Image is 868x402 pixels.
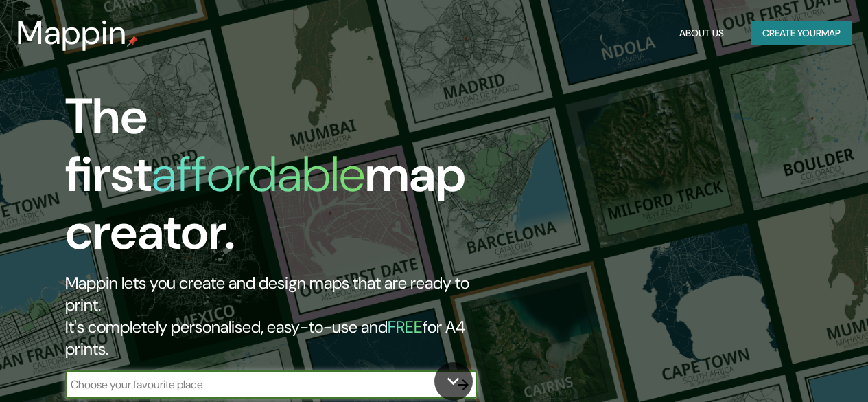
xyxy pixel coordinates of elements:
[65,272,500,360] h2: Mappin lets you create and design maps that are ready to print. It's completely personalised, eas...
[65,88,500,272] h1: The first map creator.
[65,377,449,392] input: Choose your favourite place
[674,21,729,46] button: About Us
[127,36,138,47] img: mappin-pin
[152,142,365,206] h1: affordable
[751,21,852,46] button: Create yourmap
[388,316,423,337] h5: FREE
[16,14,127,52] h3: Mappin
